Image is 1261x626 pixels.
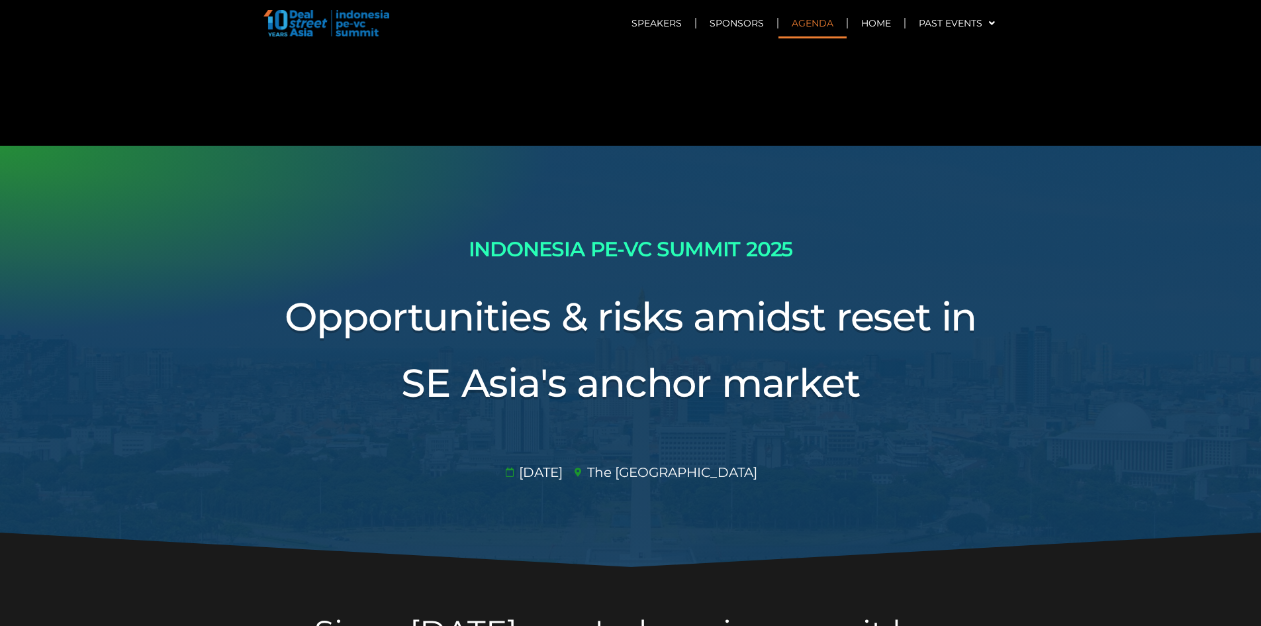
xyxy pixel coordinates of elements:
a: Past Events [906,8,1008,38]
a: Agenda [778,8,847,38]
h3: Opportunities & risks amidst reset in SE Asia's anchor market [260,284,1002,417]
a: Sponsors [696,8,777,38]
span: [DATE]​ [516,462,563,482]
a: Home [848,8,904,38]
a: Speakers [618,8,695,38]
span: The [GEOGRAPHIC_DATA]​ [584,462,757,482]
h2: INDONESIA PE-VC SUMMIT 2025 [260,232,1002,267]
